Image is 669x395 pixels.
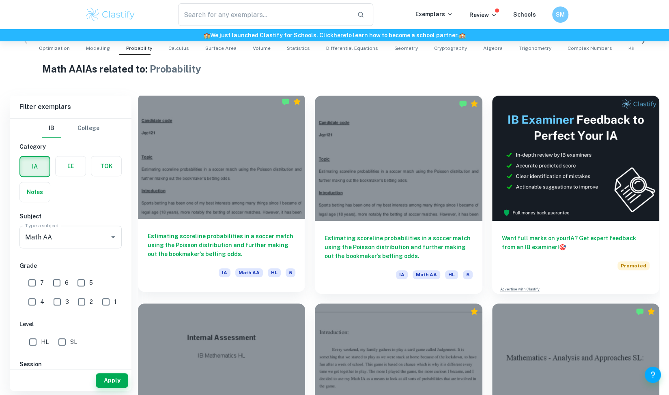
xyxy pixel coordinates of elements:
[41,337,49,346] span: HL
[519,45,551,52] span: Trigonometry
[19,261,122,270] h6: Grade
[19,212,122,221] h6: Subject
[89,278,93,287] span: 5
[513,11,536,18] a: Schools
[568,45,612,52] span: Complex Numbers
[469,11,497,19] p: Review
[394,45,418,52] span: Geometry
[10,96,131,118] h6: Filter exemplars
[65,297,69,306] span: 3
[108,231,119,243] button: Open
[559,244,566,250] span: 🎯
[96,373,128,388] button: Apply
[470,100,478,108] div: Premium
[91,156,121,176] button: TOK
[65,278,69,287] span: 6
[56,156,86,176] button: EE
[205,45,237,52] span: Surface Area
[85,6,136,23] img: Clastify logo
[42,62,627,76] h1: Math AA IAs related to:
[90,297,93,306] span: 2
[42,119,99,138] div: Filter type choice
[287,45,310,52] span: Statistics
[148,232,295,258] h6: Estimating scoreline probabilities in a soccer match using the Poisson distribution and further m...
[19,142,122,151] h6: Category
[459,32,466,38] span: 🏫
[77,119,99,138] button: College
[235,268,263,277] span: Math AA
[20,182,50,202] button: Notes
[434,45,467,52] span: Cryptography
[470,307,478,316] div: Premium
[645,367,661,383] button: Help and Feedback
[138,96,305,294] a: Estimating scoreline probabilities in a soccer match using the Poisson distribution and further m...
[459,100,467,108] img: Marked
[219,268,230,277] span: IA
[86,45,110,52] span: Modelling
[282,98,290,106] img: Marked
[286,268,295,277] span: 5
[617,261,650,270] span: Promoted
[126,45,152,52] span: Probability
[333,32,346,38] a: here
[555,10,565,19] h6: SM
[326,45,378,52] span: Differential Equations
[42,119,61,138] button: IB
[325,234,472,260] h6: Estimating scoreline probabilities in a soccer match using the Poisson distribution and further m...
[114,297,116,306] span: 1
[647,307,655,316] div: Premium
[483,45,503,52] span: Algebra
[168,45,189,52] span: Calculus
[415,10,453,19] p: Exemplars
[396,270,408,279] span: IA
[293,98,301,106] div: Premium
[178,3,351,26] input: Search for any exemplars...
[492,96,659,294] a: Want full marks on yourIA? Get expert feedback from an IB examiner!PromotedAdvertise with Clastify
[253,45,271,52] span: Volume
[315,96,482,294] a: Estimating scoreline probabilities in a soccer match using the Poisson distribution and further m...
[20,157,49,176] button: IA
[268,268,281,277] span: HL
[502,234,650,252] h6: Want full marks on your IA ? Get expert feedback from an IB examiner!
[70,337,77,346] span: SL
[636,307,644,316] img: Marked
[463,270,473,279] span: 5
[500,286,540,292] a: Advertise with Clastify
[628,45,655,52] span: Kinematics
[203,32,210,38] span: 🏫
[19,320,122,329] h6: Level
[40,297,44,306] span: 4
[40,278,44,287] span: 7
[492,96,659,221] img: Thumbnail
[552,6,568,23] button: SM
[150,63,201,75] span: Probability
[39,45,70,52] span: Optimization
[19,360,122,369] h6: Session
[413,270,440,279] span: Math AA
[25,222,59,229] label: Type a subject
[445,270,458,279] span: HL
[2,31,667,40] h6: We just launched Clastify for Schools. Click to learn how to become a school partner.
